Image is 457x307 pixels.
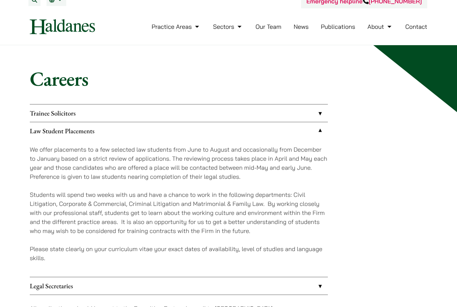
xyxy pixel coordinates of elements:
a: Publications [321,23,355,30]
div: Law Student Placements [30,140,328,277]
img: Logo of Haldanes [30,19,95,34]
a: About [367,23,393,30]
p: Students will spend two weeks with us and have a chance to work in the following departments: Civ... [30,190,328,235]
a: Our Team [256,23,281,30]
p: We offer placements to a few selected law students from June to August and occasionally from Dece... [30,145,328,181]
a: Law Student Placements [30,122,328,140]
a: Contact [405,23,427,30]
a: Practice Areas [152,23,201,30]
a: Trainee Solicitors [30,104,328,122]
a: Legal Secretaries [30,277,328,295]
a: Sectors [213,23,243,30]
h1: Careers [30,67,427,91]
p: Please state clearly on your curriculum vitae your exact dates of availability, level of studies ... [30,244,328,262]
a: News [294,23,309,30]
